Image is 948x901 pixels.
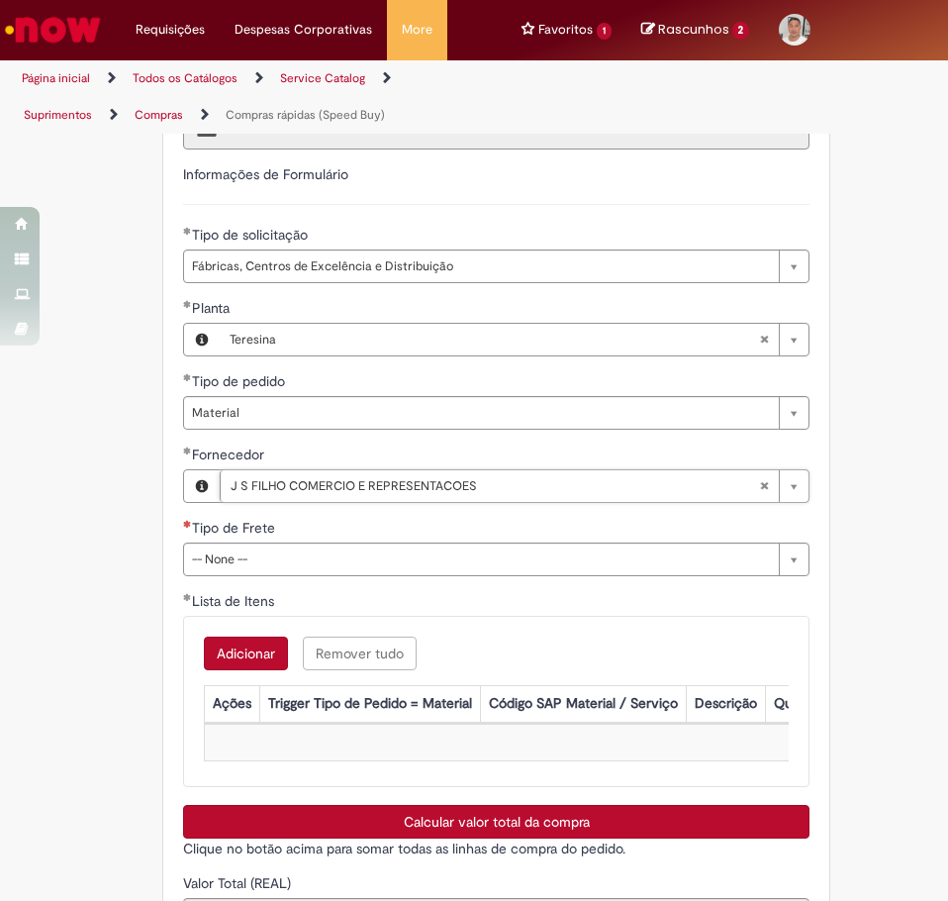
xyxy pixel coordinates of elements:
a: Página inicial [22,70,90,86]
span: Obrigatório Preenchido [183,227,192,235]
label: Informações de Formulário [183,165,348,183]
span: Obrigatório Preenchido [183,300,192,308]
span: Obrigatório Preenchido [183,447,192,454]
span: Somente leitura - Valor Total (REAL) [183,874,295,892]
button: Fornecedor , Visualizar este registro J S FILHO COMERCIO E REPRESENTACOES [184,470,220,502]
img: ServiceNow [2,10,104,50]
span: More [402,20,432,40]
th: Trigger Tipo de Pedido = Material [260,686,481,723]
a: Todos os Catálogos [133,70,237,86]
span: Despesas Corporativas [235,20,372,40]
span: -- None -- [192,544,769,575]
abbr: Limpar campo Planta [749,324,779,355]
a: J S FILHO COMERCIO E REPRESENTACOESLimpar campo Fornecedor [220,470,808,502]
span: Requisições [136,20,205,40]
span: Fornecedor [192,446,268,463]
th: Ações [205,686,260,723]
a: Compras rápidas (Speed Buy) [226,107,385,123]
span: Tipo de pedido [192,372,289,390]
span: Tipo de solicitação [192,226,312,244]
a: TeresinaLimpar campo Planta [220,324,808,355]
p: Clique no botão acima para somar todas as linhas de compra do pedido. [183,839,809,858]
ul: Trilhas de página [15,60,459,134]
span: Favoritos [538,20,593,40]
span: Fábricas, Centros de Excelência e Distribuição [192,250,769,282]
a: Suprimentos [24,107,92,123]
span: Tipo de Frete [192,519,279,537]
span: Material [192,397,769,429]
span: Planta [192,299,234,317]
span: 1 [597,23,612,40]
span: J S FILHO COMERCIO E REPRESENTACOES [231,470,759,502]
a: Compras [135,107,183,123]
label: Somente leitura - Valor Total (REAL) [183,873,295,893]
span: Rascunhos [658,20,729,39]
abbr: Limpar campo Fornecedor [749,470,779,502]
button: Calcular valor total da compra [183,805,809,839]
th: Descrição [687,686,766,723]
th: Quantidade [766,686,854,723]
th: Código SAP Material / Serviço [481,686,687,723]
input: Código da Unidade [183,116,809,150]
a: Service Catalog [280,70,365,86]
button: Add a row for Lista de Itens [204,637,288,670]
button: Planta, Visualizar este registro Teresina [184,324,220,355]
a: No momento, sua lista de rascunhos tem 2 Itens [641,20,750,39]
span: 2 [732,22,750,40]
span: Obrigatório Preenchido [183,593,192,601]
span: Obrigatório Preenchido [183,373,192,381]
span: Lista de Itens [192,592,278,610]
span: Necessários [183,520,192,528]
span: Teresina [230,324,759,355]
